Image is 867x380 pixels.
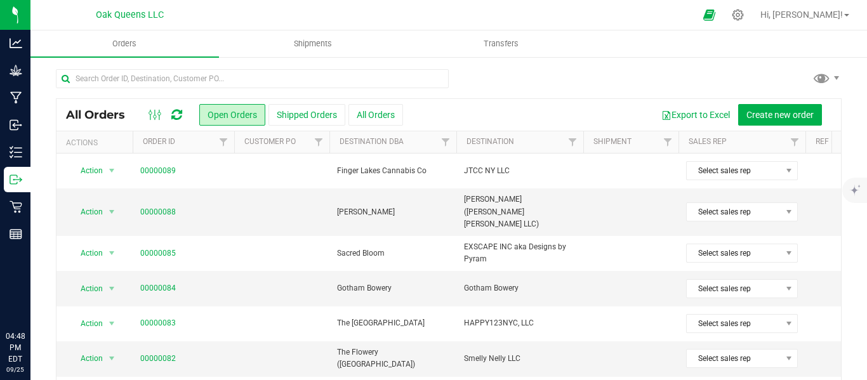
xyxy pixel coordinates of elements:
[104,162,120,180] span: select
[95,38,154,49] span: Orders
[464,353,576,365] span: Smelly Nelly LLC
[69,315,103,332] span: Action
[104,280,120,298] span: select
[219,30,407,57] a: Shipments
[687,203,781,221] span: Select sales rep
[562,131,583,153] a: Filter
[10,146,22,159] inline-svg: Inventory
[104,350,120,367] span: select
[244,137,296,146] a: Customer PO
[10,91,22,104] inline-svg: Manufacturing
[268,104,345,126] button: Shipped Orders
[738,104,822,126] button: Create new order
[10,37,22,49] inline-svg: Analytics
[69,244,103,262] span: Action
[140,353,176,365] a: 00000082
[464,193,576,230] span: [PERSON_NAME] ([PERSON_NAME] [PERSON_NAME] LLC)
[66,138,128,147] div: Actions
[689,137,727,146] a: Sales Rep
[593,137,632,146] a: Shipment
[746,110,814,120] span: Create new order
[104,315,120,332] span: select
[464,165,576,177] span: JTCC NY LLC
[730,9,746,21] div: Manage settings
[760,10,843,20] span: Hi, [PERSON_NAME]!
[143,137,175,146] a: Order ID
[69,280,103,298] span: Action
[687,244,781,262] span: Select sales rep
[10,228,22,240] inline-svg: Reports
[30,30,219,57] a: Orders
[337,282,449,294] span: Gotham Bowery
[467,137,514,146] a: Destination
[69,162,103,180] span: Action
[6,331,25,365] p: 04:48 PM EDT
[687,315,781,332] span: Select sales rep
[816,137,857,146] a: Ref Field 1
[348,104,403,126] button: All Orders
[337,317,449,329] span: The [GEOGRAPHIC_DATA]
[10,173,22,186] inline-svg: Outbound
[653,104,738,126] button: Export to Excel
[96,10,164,20] span: Oak Queens LLC
[56,69,449,88] input: Search Order ID, Destination, Customer PO...
[140,165,176,177] a: 00000089
[464,282,576,294] span: Gotham Bowery
[464,241,576,265] span: EXSCAPE INC aka Designs by Pyram
[277,38,349,49] span: Shipments
[10,200,22,213] inline-svg: Retail
[213,131,234,153] a: Filter
[69,350,103,367] span: Action
[10,64,22,77] inline-svg: Grow
[407,30,595,57] a: Transfers
[10,119,22,131] inline-svg: Inbound
[464,317,576,329] span: HAPPY123NYC, LLC
[199,104,265,126] button: Open Orders
[69,203,103,221] span: Action
[784,131,805,153] a: Filter
[337,165,449,177] span: Finger Lakes Cannabis Co
[104,244,120,262] span: select
[140,282,176,294] a: 00000084
[337,247,449,259] span: Sacred Bloom
[337,206,449,218] span: [PERSON_NAME]
[658,131,678,153] a: Filter
[140,206,176,218] a: 00000088
[467,38,536,49] span: Transfers
[13,278,51,317] iframe: Resource center
[695,3,724,27] span: Open Ecommerce Menu
[435,131,456,153] a: Filter
[687,350,781,367] span: Select sales rep
[687,280,781,298] span: Select sales rep
[140,317,176,329] a: 00000083
[340,137,404,146] a: Destination DBA
[104,203,120,221] span: select
[6,365,25,374] p: 09/25
[687,162,781,180] span: Select sales rep
[308,131,329,153] a: Filter
[140,247,176,259] a: 00000085
[337,346,449,370] span: The Flowery ([GEOGRAPHIC_DATA])
[66,108,138,122] span: All Orders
